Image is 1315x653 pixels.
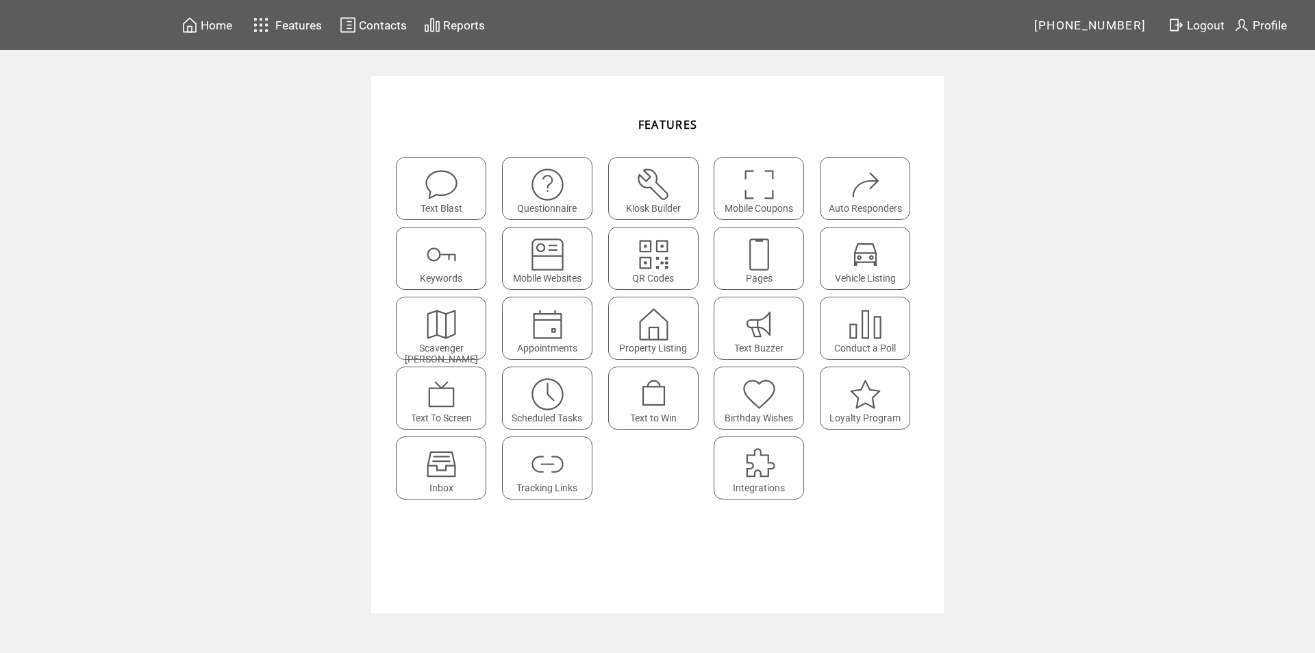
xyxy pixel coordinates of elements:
span: Vehicle Listing [835,273,896,284]
img: property-listing.svg [636,306,672,343]
a: Mobile Coupons [714,157,813,220]
img: landing-pages.svg [741,236,777,273]
img: loyalty-program.svg [847,376,884,412]
span: Contacts [359,19,407,32]
span: Inbox [429,482,453,493]
span: Kiosk Builder [626,203,681,214]
img: integrations.svg [741,446,777,482]
span: Text To Screen [411,412,472,423]
span: Integrations [733,482,785,493]
a: Inbox [396,436,495,500]
img: chart.svg [424,16,440,34]
img: auto-responders.svg [847,167,884,203]
img: links.svg [529,446,566,482]
span: Tracking Links [516,482,577,493]
img: exit.svg [1168,16,1184,34]
a: Features [247,12,325,38]
a: Text To Screen [396,367,495,430]
span: Text to Win [630,412,677,423]
img: scheduled-tasks.svg [529,376,566,412]
img: keywords.svg [423,236,460,273]
span: Property Listing [619,343,687,354]
span: QR Codes [632,273,674,284]
span: Pages [746,273,773,284]
img: text-buzzer.svg [741,306,777,343]
a: Scheduled Tasks [502,367,601,430]
a: Logout [1166,14,1231,36]
a: Text Blast [396,157,495,220]
img: text-to-win.svg [636,376,672,412]
span: Conduct a Poll [834,343,896,354]
span: Text Blast [421,203,462,214]
span: [PHONE_NUMBER] [1034,19,1147,32]
a: Birthday Wishes [714,367,813,430]
span: Scheduled Tasks [512,412,582,423]
img: scavenger.svg [423,306,460,343]
a: Mobile Websites [502,227,601,290]
a: Home [179,14,234,36]
span: Logout [1187,19,1225,32]
a: Vehicle Listing [820,227,919,290]
span: Loyalty Program [829,412,901,423]
span: Scavenger [PERSON_NAME] [405,343,478,365]
span: Birthday Wishes [725,412,793,423]
span: Appointments [517,343,577,354]
a: Text Buzzer [714,297,813,360]
img: tool%201.svg [636,167,672,203]
img: text-to-screen.svg [423,376,460,412]
img: text-blast.svg [423,167,460,203]
span: Text Buzzer [734,343,784,354]
img: contacts.svg [340,16,356,34]
a: Text to Win [608,367,707,430]
a: Appointments [502,297,601,360]
a: Contacts [338,14,409,36]
img: coupons.svg [741,167,777,203]
img: appointments.svg [529,306,566,343]
a: Auto Responders [820,157,919,220]
span: Profile [1253,19,1287,32]
img: qr.svg [636,236,672,273]
span: Reports [443,19,485,32]
img: Inbox.svg [423,446,460,482]
span: Features [275,19,322,32]
img: profile.svg [1233,16,1250,34]
a: Tracking Links [502,436,601,500]
a: Kiosk Builder [608,157,707,220]
a: Loyalty Program [820,367,919,430]
a: Questionnaire [502,157,601,220]
a: Integrations [714,436,813,500]
span: FEATURES [638,117,698,132]
a: Property Listing [608,297,707,360]
a: Reports [422,14,487,36]
span: Mobile Websites [513,273,581,284]
img: birthday-wishes.svg [741,376,777,412]
img: vehicle-listing.svg [847,236,884,273]
img: mobile-websites.svg [529,236,566,273]
span: Keywords [420,273,462,284]
span: Questionnaire [517,203,577,214]
a: Profile [1231,14,1289,36]
a: Keywords [396,227,495,290]
span: Auto Responders [829,203,902,214]
a: QR Codes [608,227,707,290]
a: Pages [714,227,813,290]
a: Scavenger [PERSON_NAME] [396,297,495,360]
span: Mobile Coupons [725,203,793,214]
img: questionnaire.svg [529,167,566,203]
img: features.svg [249,14,273,36]
a: Conduct a Poll [820,297,919,360]
img: home.svg [181,16,198,34]
span: Home [201,19,232,32]
img: poll.svg [847,306,884,343]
